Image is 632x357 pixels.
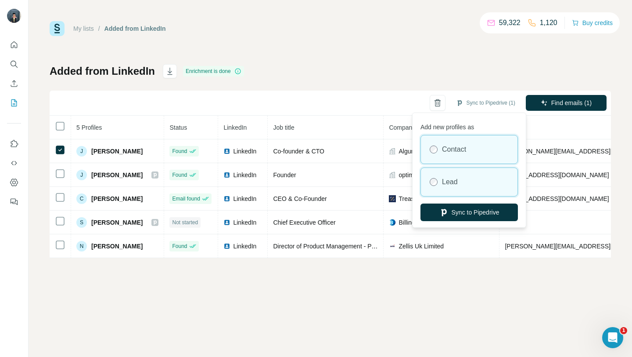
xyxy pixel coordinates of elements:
img: company-logo [389,219,396,226]
span: Email found [172,195,200,203]
span: Zellis Uk Limited [399,242,444,251]
span: Treasy [399,194,417,203]
span: [EMAIL_ADDRESS][DOMAIN_NAME] [505,171,609,178]
img: company-logo [389,195,396,202]
img: LinkedIn logo [223,171,230,178]
h1: Added from LinkedIn [50,64,155,78]
div: J [76,170,87,180]
span: Co-founder & CTO [273,148,324,155]
span: optimAIze360 [399,171,436,179]
span: Chief Executive Officer [273,219,335,226]
label: Lead [442,177,458,187]
span: Found [172,171,187,179]
span: Not started [172,219,198,226]
span: Find emails (1) [551,98,592,107]
button: Buy credits [572,17,613,29]
button: Use Surfe API [7,155,21,171]
label: Contact [442,144,466,155]
span: LinkedIn [233,147,256,156]
span: LinkedIn [233,218,256,227]
span: [PERSON_NAME] [91,242,143,251]
img: company-logo [389,243,396,250]
span: Company [389,124,415,131]
span: LinkedIn [233,194,256,203]
span: CEO & Co-Founder [273,195,327,202]
img: LinkedIn logo [223,219,230,226]
button: Find emails (1) [526,95,607,111]
div: C [76,193,87,204]
span: Found [172,147,187,155]
span: LinkedIn [233,171,256,179]
img: LinkedIn logo [223,195,230,202]
div: S [76,217,87,228]
span: [PERSON_NAME] [91,194,143,203]
button: Sync to Pipedrive [420,204,518,221]
button: Sync to Pipedrive (1) [450,96,521,109]
button: Search [7,56,21,72]
span: Found [172,242,187,250]
button: Use Surfe on LinkedIn [7,136,21,152]
span: 1 [620,327,627,334]
span: LinkedIn [233,242,256,251]
p: Add new profiles as [420,119,518,131]
a: My lists [73,25,94,32]
span: [EMAIL_ADDRESS][DOMAIN_NAME] [505,195,609,202]
button: Enrich CSV [7,76,21,91]
span: 5 Profiles [76,124,102,131]
iframe: Intercom live chat [602,327,623,348]
button: Feedback [7,194,21,210]
div: N [76,241,87,251]
button: Dashboard [7,175,21,190]
span: Billing Finance Ltd [399,218,449,227]
div: Added from LinkedIn [104,24,166,33]
span: Founder [273,171,296,178]
span: LinkedIn [223,124,247,131]
p: 1,120 [540,18,557,28]
img: LinkedIn logo [223,148,230,155]
li: / [98,24,100,33]
img: Avatar [7,9,21,23]
span: Status [169,124,187,131]
p: 59,322 [499,18,521,28]
span: Job title [273,124,294,131]
img: Surfe Logo [50,21,65,36]
span: [PERSON_NAME] [91,147,143,156]
button: Quick start [7,37,21,53]
img: LinkedIn logo [223,243,230,250]
div: J [76,146,87,157]
span: [PERSON_NAME] [91,171,143,179]
button: My lists [7,95,21,111]
div: Enrichment is done [183,66,244,76]
span: Alguna [399,147,418,156]
span: [PERSON_NAME] [91,218,143,227]
span: Director of Product Management - Pay & Legislation, Leave & Absence, WFM & FinTech. [273,243,515,250]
